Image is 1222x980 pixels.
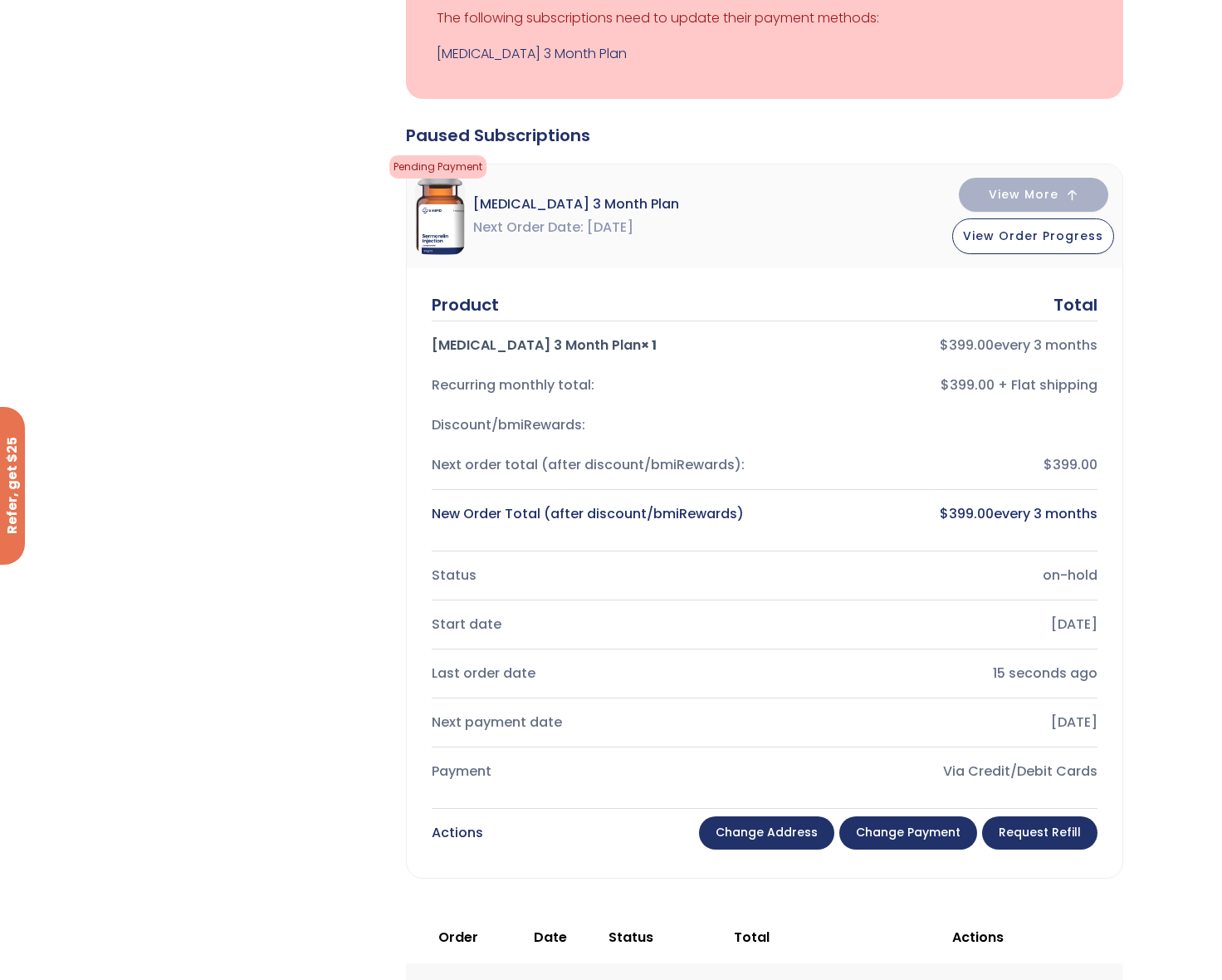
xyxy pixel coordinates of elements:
button: View More [959,178,1108,212]
button: View Order Progress [952,218,1114,254]
span: Status [609,928,653,947]
div: Start date [432,613,751,636]
div: every 3 months [778,334,1097,357]
span: Actions [952,928,1004,947]
span: View More [989,189,1058,200]
strong: × 1 [641,336,657,355]
div: [MEDICAL_DATA] 3 Month Plan [432,334,751,357]
div: Recurring monthly total: [432,374,751,397]
div: Total [1053,293,1097,316]
span: View Order Progress [963,228,1103,244]
div: Payment [432,760,751,783]
bdi: 399.00 [940,336,994,355]
a: Change payment [839,816,977,850]
span: [DATE] [587,216,633,239]
span: Total [734,928,770,947]
span: $ [940,336,949,355]
div: Product [432,293,499,316]
div: Next order total (after discount/bmiRewards): [432,453,751,477]
div: $399.00 + Flat shipping [778,374,1097,397]
span: [MEDICAL_DATA] 3 Month Plan [473,193,679,216]
div: [DATE] [778,711,1097,734]
div: 15 seconds ago [778,662,1097,685]
div: $399.00 [778,453,1097,477]
div: on-hold [778,564,1097,587]
a: Request Refill [982,816,1097,850]
div: Last order date [432,662,751,685]
div: Discount/bmiRewards: [432,414,751,437]
a: Change address [699,816,834,850]
span: Date [534,928,567,947]
span: $ [940,504,949,523]
bdi: 399.00 [940,504,994,523]
div: Status [432,564,751,587]
span: Pending Payment [389,155,486,179]
img: Sermorelin 3 Month Plan [415,178,465,255]
div: [DATE] [778,613,1097,636]
p: The following subscriptions need to update their payment methods: [437,7,1092,30]
div: Next payment date [432,711,751,734]
div: New Order Total (after discount/bmiRewards) [432,502,751,526]
span: Next Order Date [473,216,584,239]
div: Actions [432,821,483,845]
a: [MEDICAL_DATA] 3 Month Plan [437,42,1092,66]
div: Paused Subscriptions [406,124,1123,147]
div: Via Credit/Debit Cards [778,760,1097,783]
span: Order [438,928,478,947]
div: every 3 months [778,502,1097,526]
